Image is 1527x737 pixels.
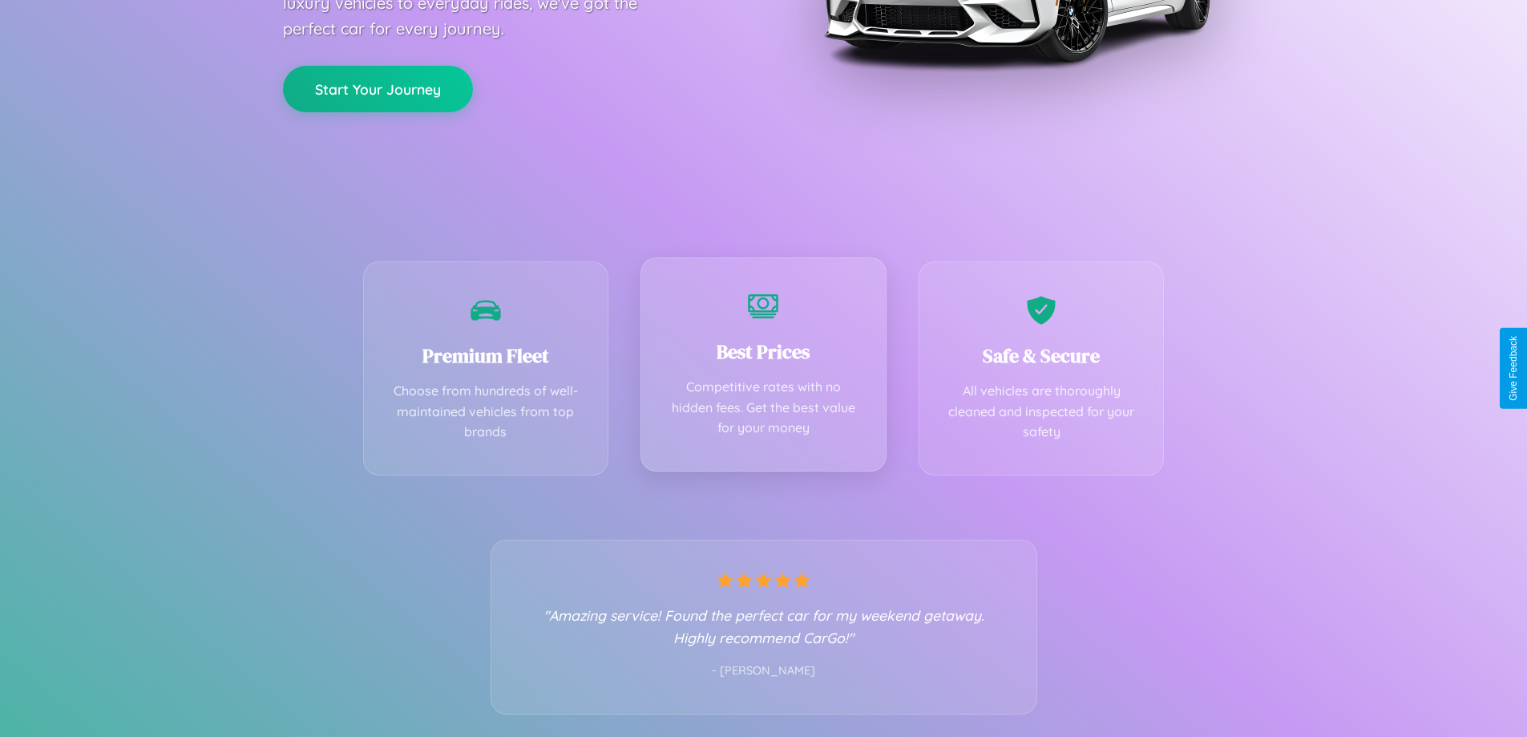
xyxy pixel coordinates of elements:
h3: Premium Fleet [388,342,584,369]
p: "Amazing service! Found the perfect car for my weekend getaway. Highly recommend CarGo!" [523,604,1004,649]
h3: Best Prices [665,338,862,365]
p: All vehicles are thoroughly cleaned and inspected for your safety [943,381,1140,443]
div: Give Feedback [1508,336,1519,401]
p: Competitive rates with no hidden fees. Get the best value for your money [665,377,862,439]
button: Start Your Journey [283,66,473,112]
h3: Safe & Secure [943,342,1140,369]
p: Choose from hundreds of well-maintained vehicles from top brands [388,381,584,443]
p: - [PERSON_NAME] [523,661,1004,682]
